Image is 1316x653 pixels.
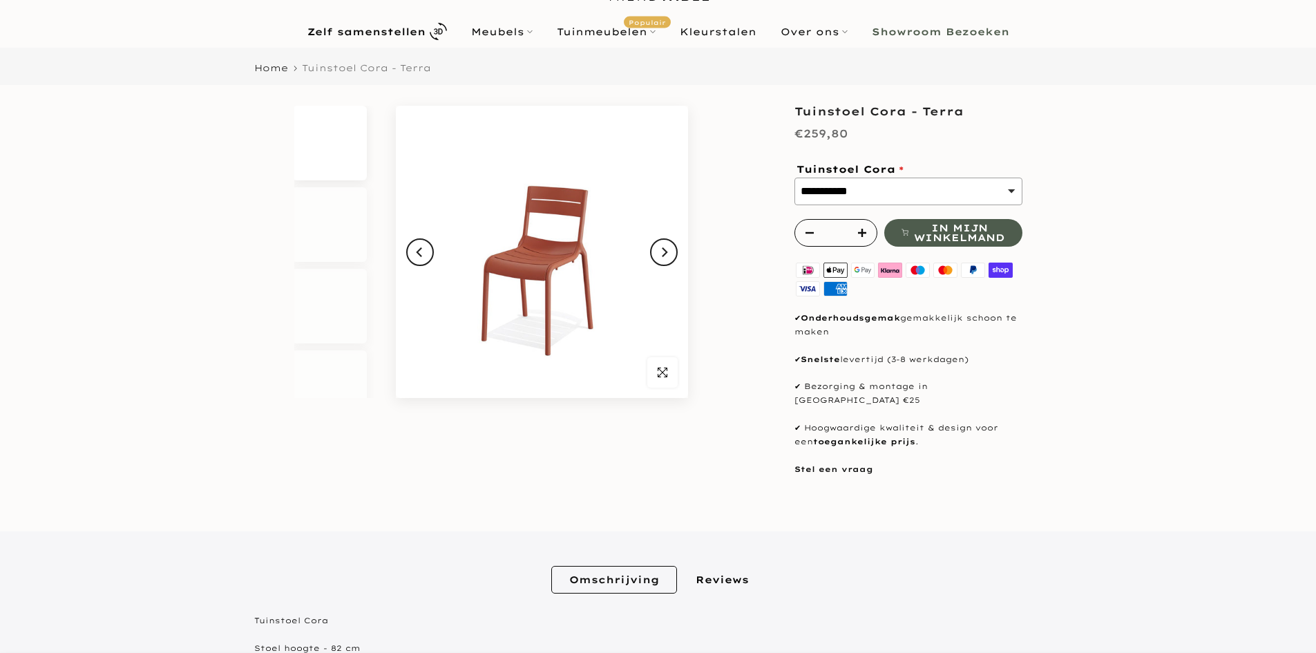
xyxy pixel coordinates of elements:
img: visa [794,279,822,298]
button: Next [650,238,678,266]
a: Showroom Bezoeken [859,23,1021,40]
a: Over ons [768,23,859,40]
b: Showroom Bezoeken [872,27,1009,37]
div: €259,80 [794,124,848,144]
img: paypal [959,261,986,279]
a: Omschrijving [551,566,677,594]
a: Kleurstalen [667,23,768,40]
img: maestro [904,261,932,279]
img: klarna [877,261,904,279]
span: Tuinstoel Cora - Terra [302,62,431,73]
b: Zelf samenstellen [307,27,426,37]
a: TuinmeubelenPopulair [544,23,667,40]
img: american express [821,279,849,298]
h1: Tuinstoel Cora - Terra [794,106,1022,117]
a: Reviews [678,566,767,594]
img: ideal [794,261,822,279]
a: Zelf samenstellen [295,19,459,44]
a: Meubels [459,23,544,40]
p: ✔ gemakkelijk schoon te maken [794,312,1022,339]
img: master [932,261,960,279]
strong: Onderhoudsgemak [801,313,900,323]
span: Tuinstoel Cora [797,164,904,174]
img: google pay [849,261,877,279]
span: Populair [624,16,671,28]
img: apple pay [821,261,849,279]
a: Home [254,64,288,73]
p: Tuinstoel Cora [254,614,1062,628]
button: Previous [406,238,434,266]
img: shopify pay [986,261,1014,279]
strong: toegankelijke prijs [813,437,915,446]
strong: Snelste [801,354,840,364]
p: ✔ levertijd (3-8 werkdagen) [794,353,1022,367]
p: ✔ Hoogwaardige kwaliteit & design voor een . [794,422,1022,449]
p: ✔ Bezorging & montage in [GEOGRAPHIC_DATA] €25 [794,380,1022,408]
a: Stel een vraag [794,464,873,474]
